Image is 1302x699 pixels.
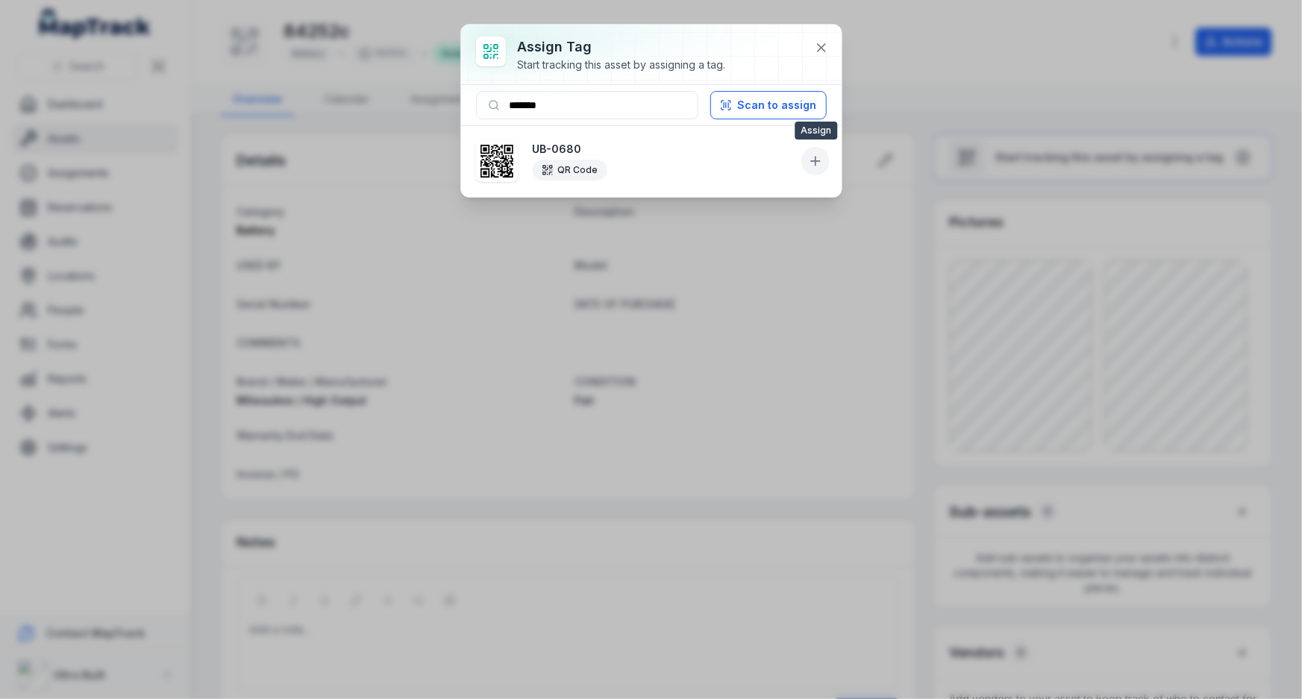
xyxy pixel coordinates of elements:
div: Start tracking this asset by assigning a tag. [518,57,726,72]
span: Assign [795,122,837,140]
strong: UB-0680 [533,142,795,157]
div: QR Code [533,160,607,181]
h3: Assign tag [518,37,726,57]
button: Scan to assign [710,91,827,119]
